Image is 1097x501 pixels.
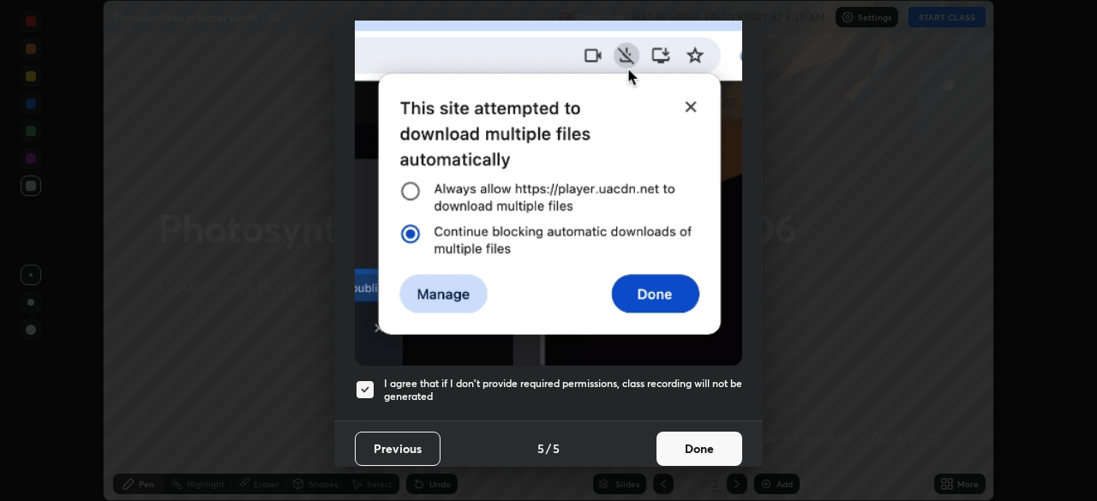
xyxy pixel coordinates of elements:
[355,432,441,466] button: Previous
[553,439,560,457] h4: 5
[384,377,742,403] h5: I agree that if I don't provide required permissions, class recording will not be generated
[656,432,742,466] button: Done
[537,439,544,457] h4: 5
[546,439,551,457] h4: /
